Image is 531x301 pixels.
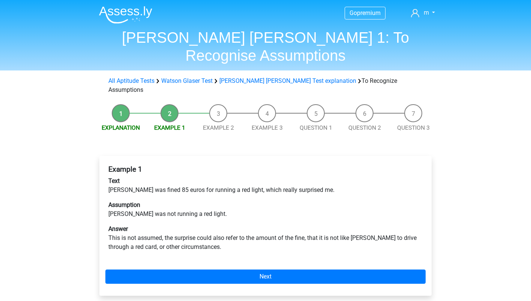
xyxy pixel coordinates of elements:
span: Go [349,9,357,16]
b: Assumption [108,201,140,208]
a: Explanation [102,124,140,131]
a: m [408,8,438,17]
a: Question 2 [348,124,381,131]
p: This is not assumed, the surprise could also refer to the amount of the fine, that it is not like... [108,225,423,252]
a: [PERSON_NAME] [PERSON_NAME] Test explanation [219,77,356,84]
b: Text [108,177,120,184]
a: Question 1 [300,124,332,131]
h1: [PERSON_NAME] [PERSON_NAME] 1: To Recognise Assumptions [93,28,438,64]
a: Example 3 [252,124,283,131]
a: Example 2 [203,124,234,131]
a: Watson Glaser Test [161,77,213,84]
p: [PERSON_NAME] was fined 85 euros for running a red light, which really surprised me. [108,177,423,195]
span: premium [357,9,381,16]
b: Example 1 [108,165,142,174]
a: Example 1 [154,124,185,131]
div: To Recognize Assumptions [105,76,426,94]
a: Question 3 [397,124,430,131]
img: Assessly [99,6,152,24]
a: Next [105,270,426,284]
a: Gopremium [345,8,385,18]
b: Answer [108,225,128,232]
a: All Aptitude Tests [108,77,154,84]
p: [PERSON_NAME] was not running a red light. [108,201,423,219]
span: m [424,9,429,16]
